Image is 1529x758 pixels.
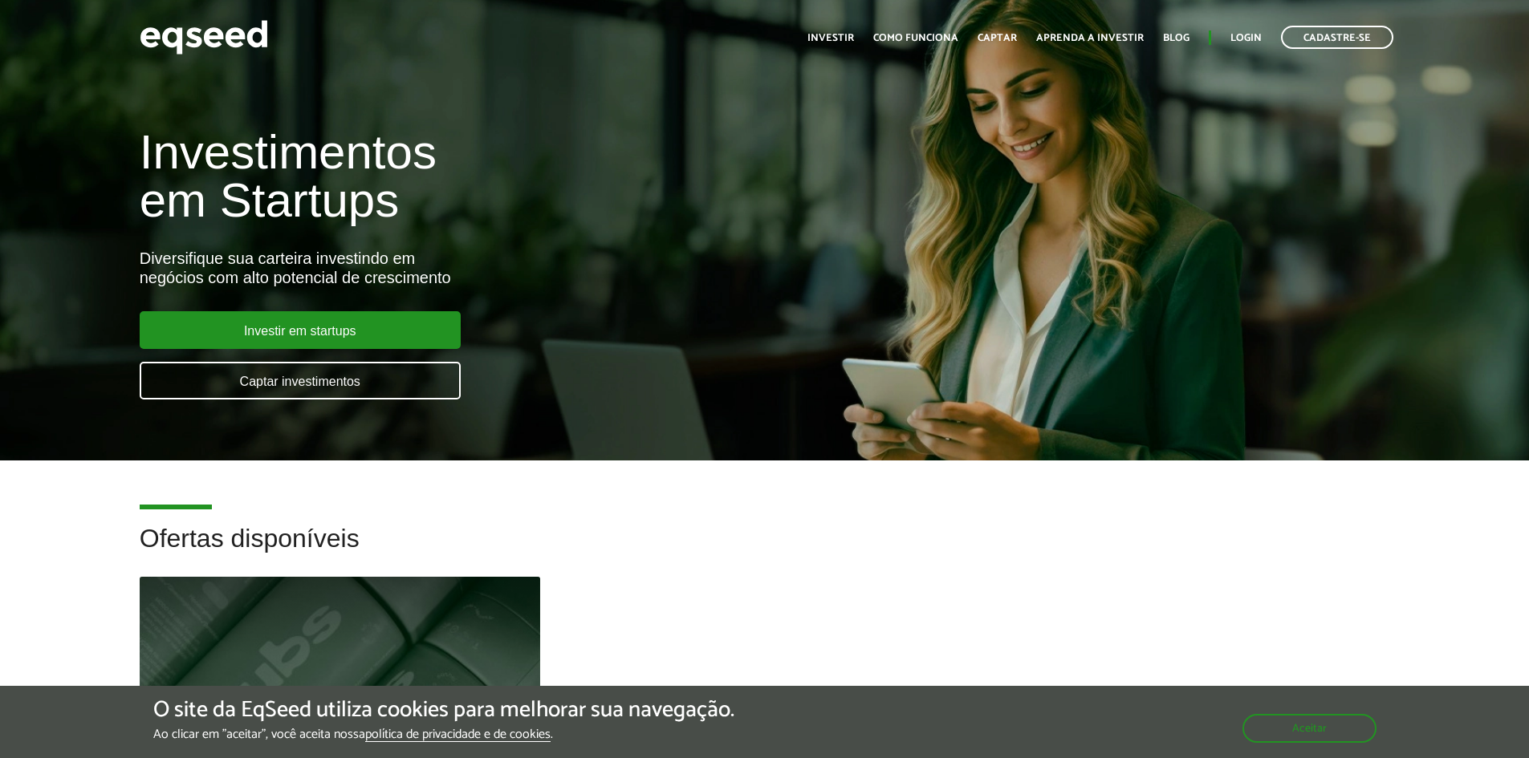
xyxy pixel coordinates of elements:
[140,362,461,399] a: Captar investimentos
[140,249,880,287] div: Diversifique sua carteira investindo em negócios com alto potencial de crescimento
[140,128,880,225] h1: Investimentos em Startups
[807,33,854,43] a: Investir
[140,16,268,59] img: EqSeed
[140,311,461,349] a: Investir em startups
[1281,26,1393,49] a: Cadastre-se
[1036,33,1144,43] a: Aprenda a investir
[140,525,1390,577] h2: Ofertas disponíveis
[365,728,551,742] a: política de privacidade e de cookies
[153,727,734,742] p: Ao clicar em "aceitar", você aceita nossa .
[1242,714,1377,743] button: Aceitar
[153,698,734,723] h5: O site da EqSeed utiliza cookies para melhorar sua navegação.
[1230,33,1262,43] a: Login
[873,33,958,43] a: Como funciona
[978,33,1017,43] a: Captar
[1163,33,1189,43] a: Blog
